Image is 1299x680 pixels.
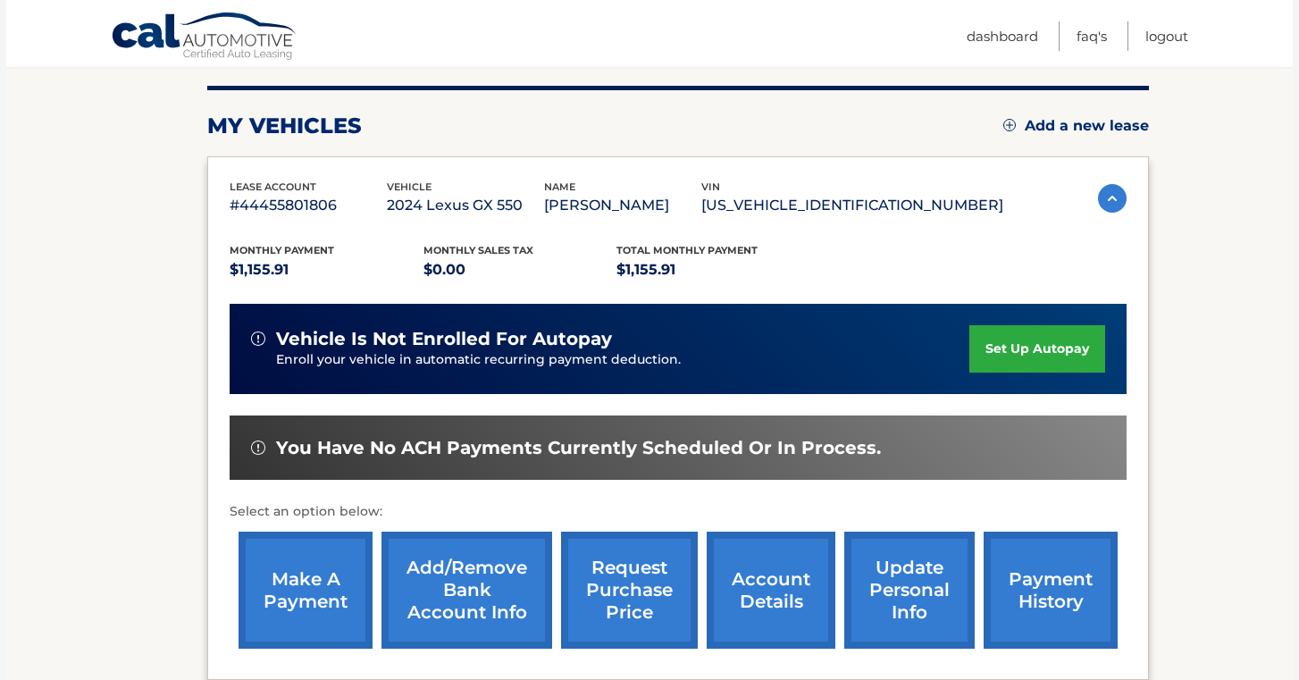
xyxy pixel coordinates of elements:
p: Enroll your vehicle in automatic recurring payment deduction. [276,350,969,370]
a: make a payment [239,532,373,649]
span: vehicle is not enrolled for autopay [276,328,612,350]
span: You have no ACH payments currently scheduled or in process. [276,437,881,459]
span: Monthly sales Tax [423,244,533,256]
p: [US_VEHICLE_IDENTIFICATION_NUMBER] [701,193,1003,218]
p: 2024 Lexus GX 550 [387,193,544,218]
p: $1,155.91 [230,257,423,282]
a: FAQ's [1077,21,1107,51]
img: alert-white.svg [251,441,265,455]
p: Select an option below: [230,501,1127,523]
a: Cal Automotive [111,12,298,63]
span: vehicle [387,180,432,193]
p: [PERSON_NAME] [544,193,701,218]
a: Dashboard [967,21,1038,51]
h2: my vehicles [207,113,362,139]
img: accordion-active.svg [1098,184,1127,213]
p: $1,155.91 [616,257,810,282]
a: Add a new lease [1003,117,1149,135]
span: name [544,180,575,193]
p: $0.00 [423,257,617,282]
img: add.svg [1003,119,1016,131]
p: #44455801806 [230,193,387,218]
span: Total Monthly Payment [616,244,758,256]
img: alert-white.svg [251,332,265,346]
a: request purchase price [561,532,698,649]
a: account details [707,532,835,649]
span: vin [701,180,720,193]
a: payment history [984,532,1118,649]
a: Logout [1145,21,1188,51]
a: update personal info [844,532,975,649]
a: set up autopay [969,325,1105,373]
span: lease account [230,180,316,193]
a: Add/Remove bank account info [381,532,552,649]
span: Monthly Payment [230,244,334,256]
